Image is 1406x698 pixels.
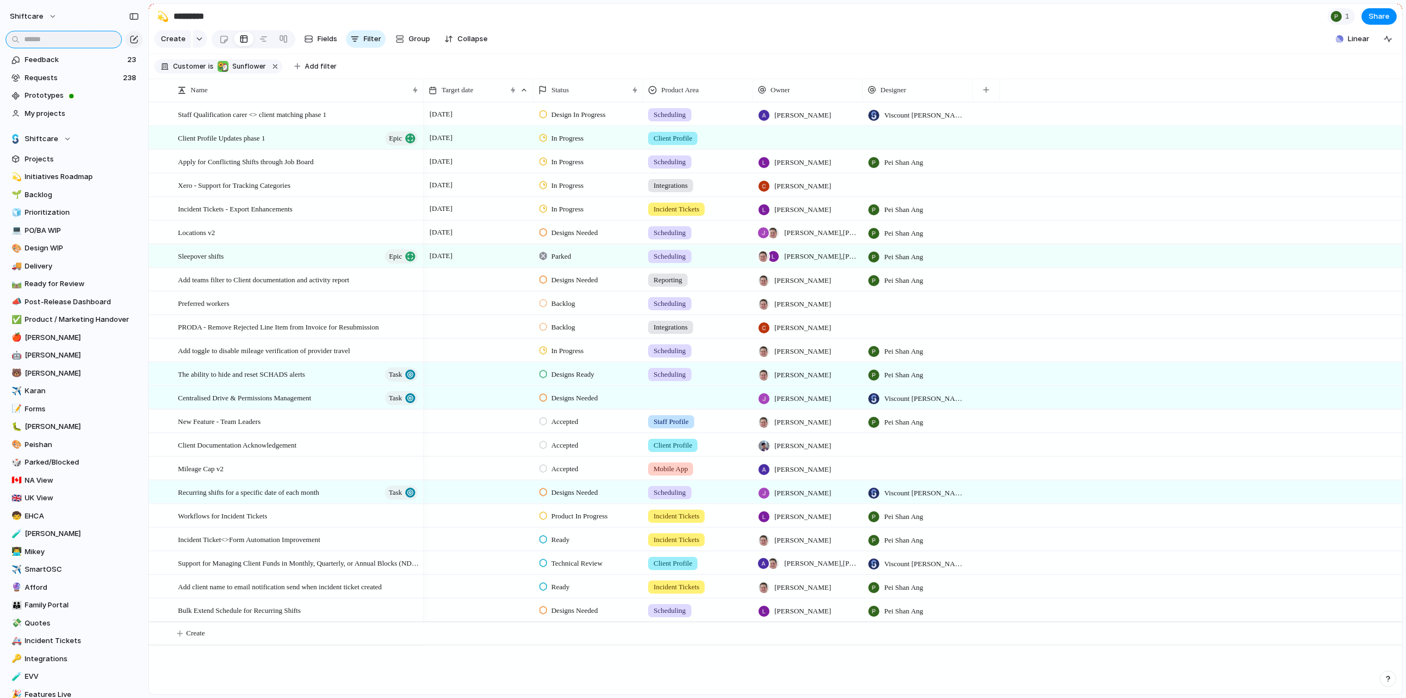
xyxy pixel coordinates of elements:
span: Ready for Review [25,278,139,289]
span: [PERSON_NAME] [774,488,831,499]
span: Client Profile [654,133,692,144]
span: Scheduling [654,157,686,167]
span: Epic [389,131,402,146]
a: Projects [5,151,143,167]
div: 👪 [12,599,19,612]
button: Epic [385,249,418,264]
span: Task [389,367,402,382]
span: Scheduling [654,345,686,356]
span: Pei Shan Ang [884,252,923,263]
span: [PERSON_NAME] [774,393,831,404]
div: 📣 [12,295,19,308]
span: [DATE] [427,178,455,192]
div: 🤖 [12,349,19,362]
a: 🔑Integrations [5,651,143,667]
span: [PERSON_NAME] [774,204,831,215]
span: Target date [442,85,473,96]
span: Design WIP [25,243,139,254]
span: Client Documentation Acknowledgement [178,438,297,451]
span: Fields [317,33,337,44]
button: 🌱 [10,189,21,200]
button: Create [154,30,191,48]
button: 🚚 [10,261,21,272]
div: 🧪[PERSON_NAME] [5,526,143,542]
span: Group [409,33,430,44]
span: Quotes [25,618,139,629]
span: Add toggle to disable mileage verification of provider travel [178,344,350,356]
a: 🐛[PERSON_NAME] [5,418,143,435]
div: 🧪EVV [5,668,143,685]
span: Karan [25,386,139,397]
span: Create [186,628,205,639]
span: Post-Release Dashboard [25,297,139,308]
button: 🍎 [10,332,21,343]
a: Requests238 [5,70,143,86]
div: 🧒EHCA [5,508,143,524]
div: 🇬🇧 [12,492,19,505]
button: shiftcare [5,8,63,25]
span: NA View [25,475,139,486]
button: Sunflower [215,60,268,72]
span: Task [389,485,402,500]
span: Integrations [654,322,688,333]
span: Accepted [551,464,578,474]
button: 🇬🇧 [10,493,21,504]
div: 💫Initiatives Roadmap [5,169,143,185]
button: 🚑 [10,635,21,646]
span: Designs Ready [551,369,594,380]
span: Pei Shan Ang [884,417,923,428]
div: 🧒 [12,510,19,522]
span: [PERSON_NAME] [25,528,139,539]
span: Delivery [25,261,139,272]
span: Incident Tickets [654,204,699,215]
span: Customer [173,62,206,71]
a: My projects [5,105,143,122]
span: Designs Needed [551,227,598,238]
span: [PERSON_NAME] [25,350,139,361]
div: 🤖[PERSON_NAME] [5,347,143,364]
div: ✅Product / Marketing Handover [5,311,143,328]
span: PO/BA WIP [25,225,139,236]
span: Recurring shifts for a specific date of each month [178,485,319,498]
span: Designs Needed [551,487,598,498]
a: 💸Quotes [5,615,143,632]
span: [DATE] [427,108,455,121]
button: 👨‍💻 [10,546,21,557]
button: 💸 [10,618,21,629]
button: 💫 [154,8,171,25]
div: 🎨 [12,438,19,451]
span: Staff Qualification carer <> client matching phase 1 [178,108,326,120]
button: 🇨🇦 [10,475,21,486]
div: 📣Post-Release Dashboard [5,294,143,310]
span: Incident Tickets - Export Enhancements [178,202,293,215]
button: Share [1362,8,1397,25]
span: Projects [25,154,139,165]
button: 🐛 [10,421,21,432]
button: 🛤️ [10,278,21,289]
div: 🚑 [12,635,19,647]
span: In Progress [551,133,584,144]
a: 🚚Delivery [5,258,143,275]
button: 🧪 [10,528,21,539]
span: [PERSON_NAME] [774,322,831,333]
a: 🔮Afford [5,579,143,596]
span: Add teams filter to Client documentation and activity report [178,273,349,286]
button: Collapse [440,30,492,48]
span: Scheduling [654,369,686,380]
div: 🚑Incident Tickets [5,633,143,649]
div: 📝Forms [5,401,143,417]
a: 💻PO/BA WIP [5,222,143,239]
span: Pei Shan Ang [884,157,923,168]
span: Incident Tickets [25,635,139,646]
a: 🎨Peishan [5,437,143,453]
span: [PERSON_NAME] , [PERSON_NAME] [784,227,858,238]
button: ✅ [10,314,21,325]
span: [PERSON_NAME] , [PERSON_NAME] [784,251,858,262]
span: Owner [771,85,790,96]
span: Feedback [25,54,124,65]
div: 🐛 [12,421,19,433]
span: [PERSON_NAME] [25,421,139,432]
span: Prototypes [25,90,139,101]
